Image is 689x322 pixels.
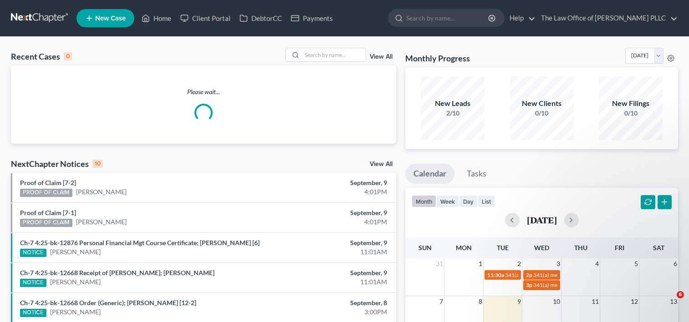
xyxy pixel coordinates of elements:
div: September, 9 [271,238,387,247]
input: Search by name... [302,48,366,61]
button: day [459,195,478,207]
iframe: Intercom live chat [658,291,680,313]
span: 2 [516,258,522,269]
span: 4 [594,258,600,269]
div: 10 [92,160,103,168]
h3: Monthly Progress [405,53,470,64]
div: 0 [64,52,72,60]
span: 1 [478,258,483,269]
div: 0/10 [599,109,663,118]
a: [PERSON_NAME] [76,217,127,226]
div: 4:01PM [271,217,387,226]
span: New Case [95,15,126,22]
span: 31 [435,258,444,269]
div: New Leads [421,98,485,109]
button: month [412,195,436,207]
a: Proof of Claim [7-2] [20,179,76,186]
a: [PERSON_NAME] [76,187,127,196]
a: Payments [286,10,337,26]
input: Search by name... [406,10,490,26]
div: September, 9 [271,208,387,217]
a: View All [370,161,393,167]
button: list [478,195,495,207]
span: 3 [556,258,561,269]
a: Calendar [405,164,454,184]
span: 6 [673,258,678,269]
h2: [DATE] [527,215,557,225]
div: NOTICE [20,279,46,287]
span: Fri [615,244,624,252]
div: 2/10 [421,109,485,118]
span: 341(a) meeting for [PERSON_NAME] & [PERSON_NAME] [505,272,641,278]
div: NOTICE [20,309,46,317]
span: 12 [630,296,639,307]
div: PROOF OF CLAIM [20,189,72,197]
span: Thu [574,244,587,252]
span: 2p [526,272,532,278]
span: 3p [526,282,532,288]
div: September, 9 [271,268,387,277]
div: September, 8 [271,298,387,307]
div: 11:01AM [271,277,387,287]
a: [PERSON_NAME] [50,247,101,257]
span: Mon [456,244,472,252]
span: 341(a) meeting for [PERSON_NAME] [533,272,621,278]
a: Client Portal [176,10,235,26]
span: Sat [653,244,664,252]
div: New Clients [510,98,574,109]
div: 4:01PM [271,187,387,196]
span: 7 [439,296,444,307]
p: Please wait... [11,87,396,96]
span: 5 [633,258,639,269]
div: September, 9 [271,178,387,187]
span: 11:30a [487,272,504,278]
span: 9 [516,296,522,307]
span: 6 [677,291,684,298]
div: 0/10 [510,109,574,118]
span: Tue [497,244,509,252]
span: Sun [419,244,432,252]
div: New Filings [599,98,663,109]
a: Tasks [459,164,495,184]
a: Proof of Claim [7-1] [20,209,76,216]
div: NOTICE [20,249,46,257]
div: Recent Cases [11,51,72,62]
span: 8 [478,296,483,307]
div: NextChapter Notices [11,158,103,169]
a: Ch-7 4:25-bk-12668 Receipt of [PERSON_NAME]; [PERSON_NAME] [20,269,214,277]
a: The Law Office of [PERSON_NAME] PLLC [536,10,678,26]
span: Wed [534,244,549,252]
a: Help [505,10,536,26]
a: [PERSON_NAME] [50,277,101,287]
a: Ch-7 4:25-bk-12668 Order (Generic); [PERSON_NAME] [12-2] [20,299,196,307]
a: View All [370,54,393,60]
a: [PERSON_NAME] [50,307,101,317]
span: 11 [591,296,600,307]
button: week [436,195,459,207]
a: DebtorCC [235,10,286,26]
a: Ch-7 4:25-bk-12876 Personal Financial Mgt Course Certificate; [PERSON_NAME] [6] [20,239,260,247]
span: 10 [552,296,561,307]
div: PROOF OF CLAIM [20,219,72,227]
a: Home [137,10,176,26]
div: 11:01AM [271,247,387,257]
div: 3:00PM [271,307,387,317]
span: 341(a) meeting for [PERSON_NAME] [533,282,621,288]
